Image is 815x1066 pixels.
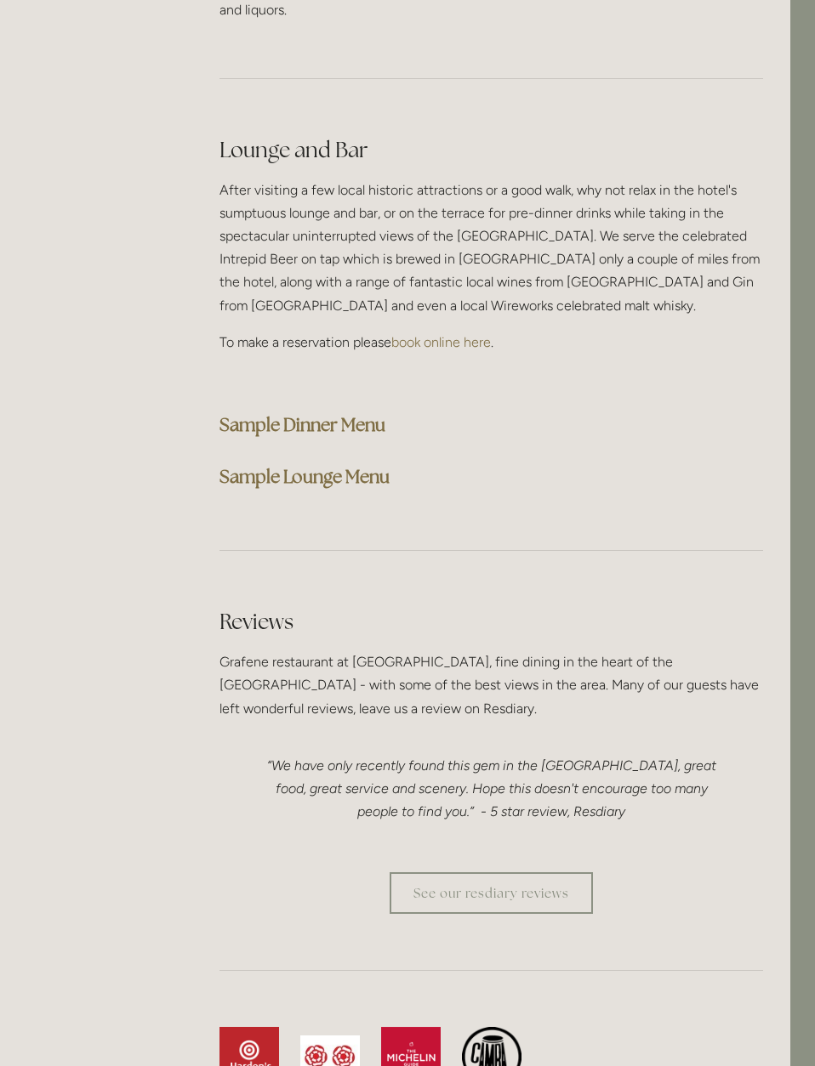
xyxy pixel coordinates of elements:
h2: Reviews [219,607,763,637]
h2: Lounge and Bar [219,135,763,165]
a: Sample Lounge Menu [219,465,390,488]
p: “We have only recently found this gem in the [GEOGRAPHIC_DATA], great food, great service and sce... [254,754,729,824]
p: To make a reservation please . [219,331,763,354]
a: book online here [391,334,491,350]
p: Grafene restaurant at [GEOGRAPHIC_DATA], fine dining in the heart of the [GEOGRAPHIC_DATA] - with... [219,650,763,720]
p: After visiting a few local historic attractions or a good walk, why not relax in the hotel's sump... [219,179,763,317]
a: See our resdiary reviews [390,872,593,914]
a: Sample Dinner Menu [219,413,385,436]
